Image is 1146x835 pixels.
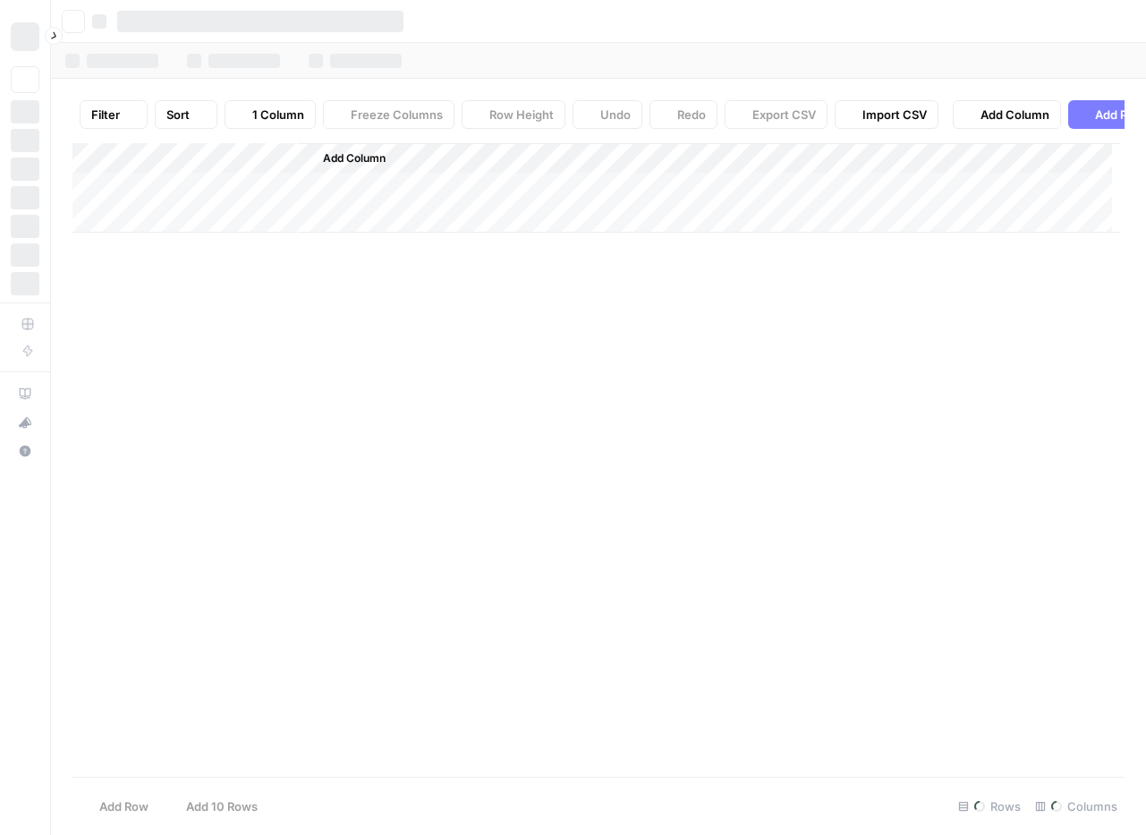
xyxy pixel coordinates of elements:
[953,100,1061,129] button: Add Column
[1028,792,1125,821] div: Columns
[155,100,217,129] button: Sort
[752,106,816,124] span: Export CSV
[323,100,454,129] button: Freeze Columns
[252,106,304,124] span: 1 Column
[951,792,1028,821] div: Rows
[649,100,717,129] button: Redo
[72,792,159,821] button: Add Row
[166,106,190,124] span: Sort
[99,797,149,815] span: Add Row
[12,409,38,436] div: What's new?
[862,106,927,124] span: Import CSV
[323,150,386,166] span: Add Column
[980,106,1049,124] span: Add Column
[11,437,39,465] button: Help + Support
[159,792,268,821] button: Add 10 Rows
[489,106,554,124] span: Row Height
[725,100,828,129] button: Export CSV
[351,106,443,124] span: Freeze Columns
[462,100,565,129] button: Row Height
[677,106,706,124] span: Redo
[300,147,393,170] button: Add Column
[80,100,148,129] button: Filter
[835,100,938,129] button: Import CSV
[91,106,120,124] span: Filter
[11,379,39,408] a: AirOps Academy
[600,106,631,124] span: Undo
[573,100,642,129] button: Undo
[225,100,316,129] button: 1 Column
[186,797,258,815] span: Add 10 Rows
[11,408,39,437] button: What's new?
